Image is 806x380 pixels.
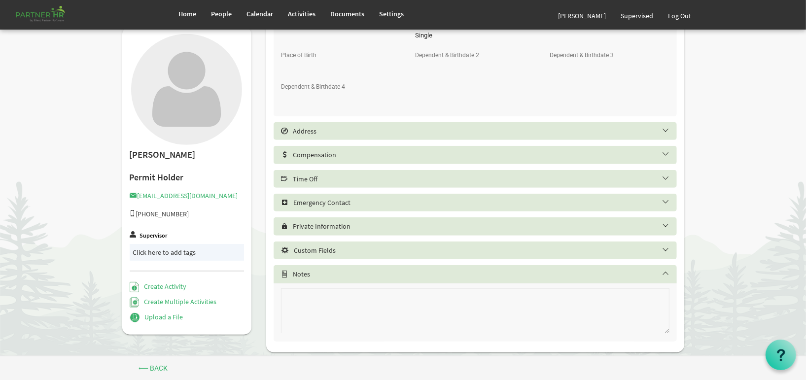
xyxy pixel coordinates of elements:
a: Log Out [661,2,699,30]
span: Home [179,9,197,18]
h5: Compensation [281,151,684,159]
span: Select [281,128,288,135]
label: Place of Birth [281,52,316,59]
a: Upload a File [130,312,183,321]
a: Create Multiple Activities [130,297,217,306]
a: Create Activity [130,282,186,291]
label: Dependent & Birthdate 4 [281,84,345,90]
label: Supervisor [140,233,168,239]
span: Documents [331,9,365,18]
img: Create Activity [130,282,139,292]
h5: Custom Fields [281,246,684,254]
a: [PERSON_NAME] [551,2,614,30]
h5: Notes [281,270,684,278]
span: Select [281,151,288,158]
h2: [PERSON_NAME] [130,150,245,160]
h5: [PHONE_NUMBER] [130,210,245,218]
span: Select [281,271,288,277]
h4: Permit Holder [130,173,245,182]
span: Select [281,247,289,254]
span: Activities [288,9,316,18]
h5: Private Information [281,222,684,230]
span: Calendar [247,9,274,18]
img: Upload a File [130,312,140,323]
h5: Emergency Contact [281,199,684,207]
span: Supervised [621,11,654,20]
a: Supervised [614,2,661,30]
label: Dependent & Birthdate 3 [550,52,614,59]
img: User with no profile picture [131,34,242,145]
h5: Address [281,127,684,135]
span: Select [281,223,288,230]
h5: Time Off [281,175,684,183]
span: People [211,9,232,18]
img: Create Multiple Activities [130,297,140,308]
span: Select [281,199,288,206]
a: [EMAIL_ADDRESS][DOMAIN_NAME] [130,191,238,200]
div: Click here to add tags [133,247,241,257]
label: Dependent & Birthdate 2 [415,52,479,59]
span: Select [281,175,288,182]
span: Settings [380,9,404,18]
